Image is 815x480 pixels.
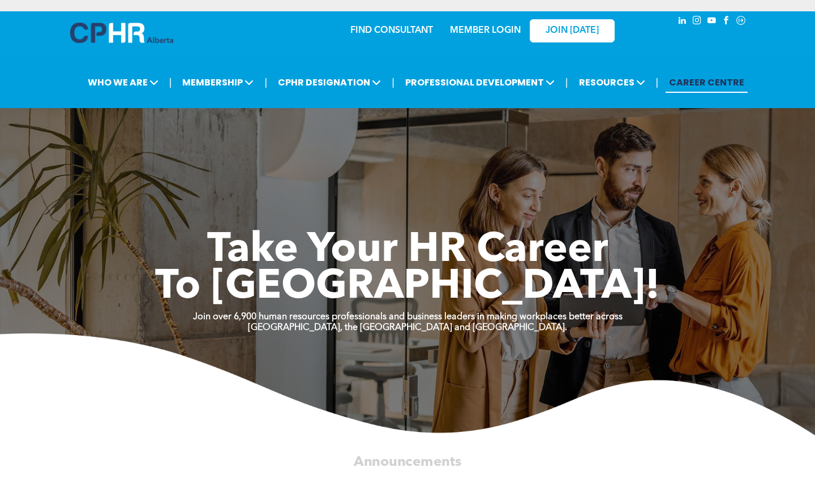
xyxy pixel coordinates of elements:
span: CPHR DESIGNATION [274,72,384,93]
li: | [392,71,394,94]
a: youtube [705,14,718,29]
span: Take Your HR Career [207,230,608,271]
strong: Join over 6,900 human resources professionals and business leaders in making workplaces better ac... [193,312,623,322]
a: linkedin [676,14,688,29]
a: MEMBER LOGIN [450,26,521,35]
span: WHO WE ARE [84,72,162,93]
span: MEMBERSHIP [179,72,257,93]
li: | [565,71,568,94]
span: To [GEOGRAPHIC_DATA]! [155,267,660,308]
a: CAREER CENTRE [666,72,748,93]
span: RESOURCES [576,72,649,93]
span: PROFESSIONAL DEVELOPMENT [402,72,558,93]
li: | [169,71,172,94]
span: Announcements [354,455,461,469]
li: | [656,71,659,94]
a: instagram [690,14,703,29]
a: facebook [720,14,732,29]
li: | [264,71,267,94]
a: Social network [735,14,747,29]
img: A blue and white logo for cp alberta [70,23,173,43]
strong: [GEOGRAPHIC_DATA], the [GEOGRAPHIC_DATA] and [GEOGRAPHIC_DATA]. [248,323,567,332]
a: FIND CONSULTANT [350,26,433,35]
a: JOIN [DATE] [530,19,615,42]
span: JOIN [DATE] [546,25,599,36]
